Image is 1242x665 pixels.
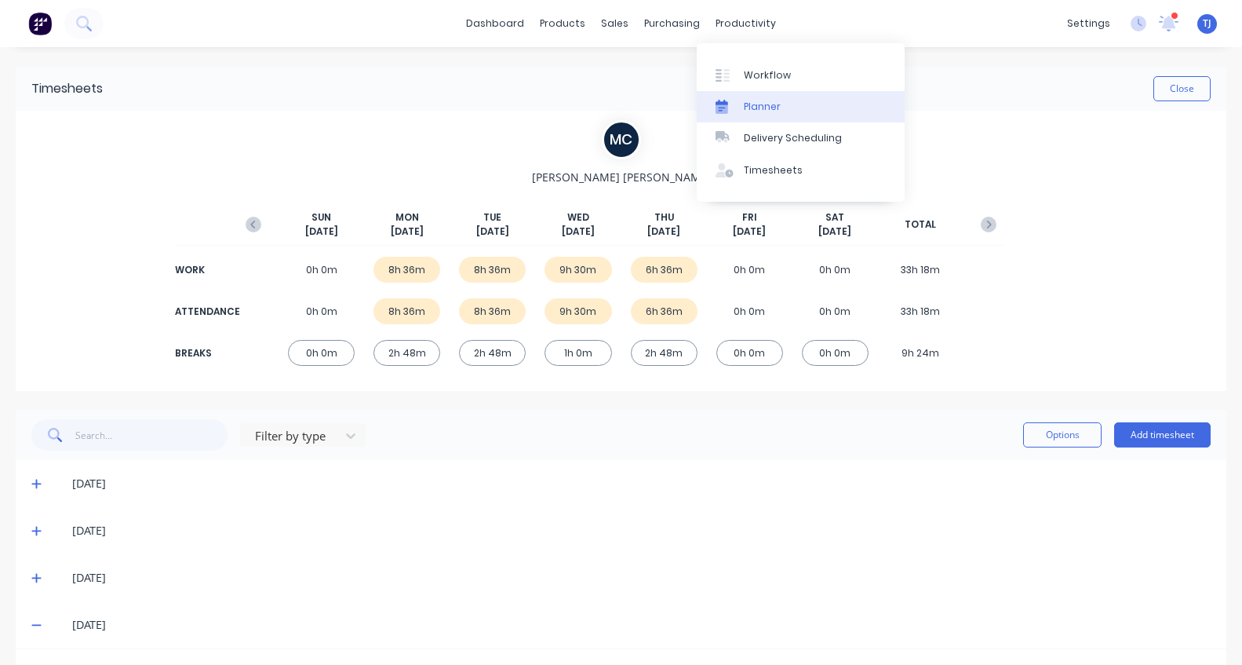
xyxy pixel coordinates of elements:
button: Options [1023,422,1102,448]
a: dashboard [458,12,532,35]
div: 33h 18m [887,298,954,324]
div: ATTENDANCE [175,305,238,319]
div: M C [602,120,641,159]
div: Planner [744,100,781,114]
div: 8h 36m [459,298,526,324]
div: Delivery Scheduling [744,131,842,145]
div: 33h 18m [887,257,954,283]
input: Search... [75,419,228,451]
div: 8h 36m [459,257,526,283]
span: WED [567,210,589,225]
span: SUN [311,210,331,225]
a: Workflow [697,59,905,90]
div: Timesheets [31,79,103,98]
span: [DATE] [562,225,595,239]
div: 9h 30m [545,257,611,283]
span: [PERSON_NAME] [PERSON_NAME] [532,169,711,185]
div: BREAKS [175,346,238,360]
span: TJ [1203,16,1211,31]
div: [DATE] [72,569,1211,586]
span: [DATE] [305,225,338,239]
div: settings [1059,12,1118,35]
div: [DATE] [72,475,1211,492]
div: 0h 0m [802,257,869,283]
span: [DATE] [647,225,680,239]
span: MON [395,210,419,225]
div: 9h 30m [545,298,611,324]
div: 6h 36m [631,257,697,283]
span: [DATE] [391,225,424,239]
a: Planner [697,91,905,122]
div: 2h 48m [459,340,526,366]
span: TOTAL [905,217,936,232]
div: purchasing [636,12,708,35]
a: Timesheets [697,155,905,186]
span: [DATE] [476,225,509,239]
div: [DATE] [72,616,1211,634]
div: [DATE] [72,522,1211,539]
div: WORK [175,263,238,277]
div: 0h 0m [288,257,355,283]
span: FRI [742,210,757,225]
div: 0h 0m [802,298,869,324]
span: [DATE] [733,225,766,239]
span: [DATE] [818,225,851,239]
button: Close [1153,76,1211,101]
div: 2h 48m [373,340,440,366]
div: 0h 0m [716,257,783,283]
span: TUE [483,210,501,225]
div: 0h 0m [716,298,783,324]
div: 0h 0m [716,340,783,366]
div: 0h 0m [288,298,355,324]
div: Workflow [744,68,791,82]
div: 2h 48m [631,340,697,366]
div: 8h 36m [373,298,440,324]
img: Factory [28,12,52,35]
button: Add timesheet [1114,422,1211,448]
a: Delivery Scheduling [697,122,905,154]
div: Timesheets [744,163,803,177]
div: 0h 0m [288,340,355,366]
span: SAT [825,210,844,225]
div: productivity [708,12,784,35]
div: products [532,12,593,35]
div: sales [593,12,636,35]
div: 1h 0m [545,340,611,366]
div: 0h 0m [802,340,869,366]
div: 6h 36m [631,298,697,324]
div: 9h 24m [887,340,954,366]
span: THU [654,210,674,225]
div: 8h 36m [373,257,440,283]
